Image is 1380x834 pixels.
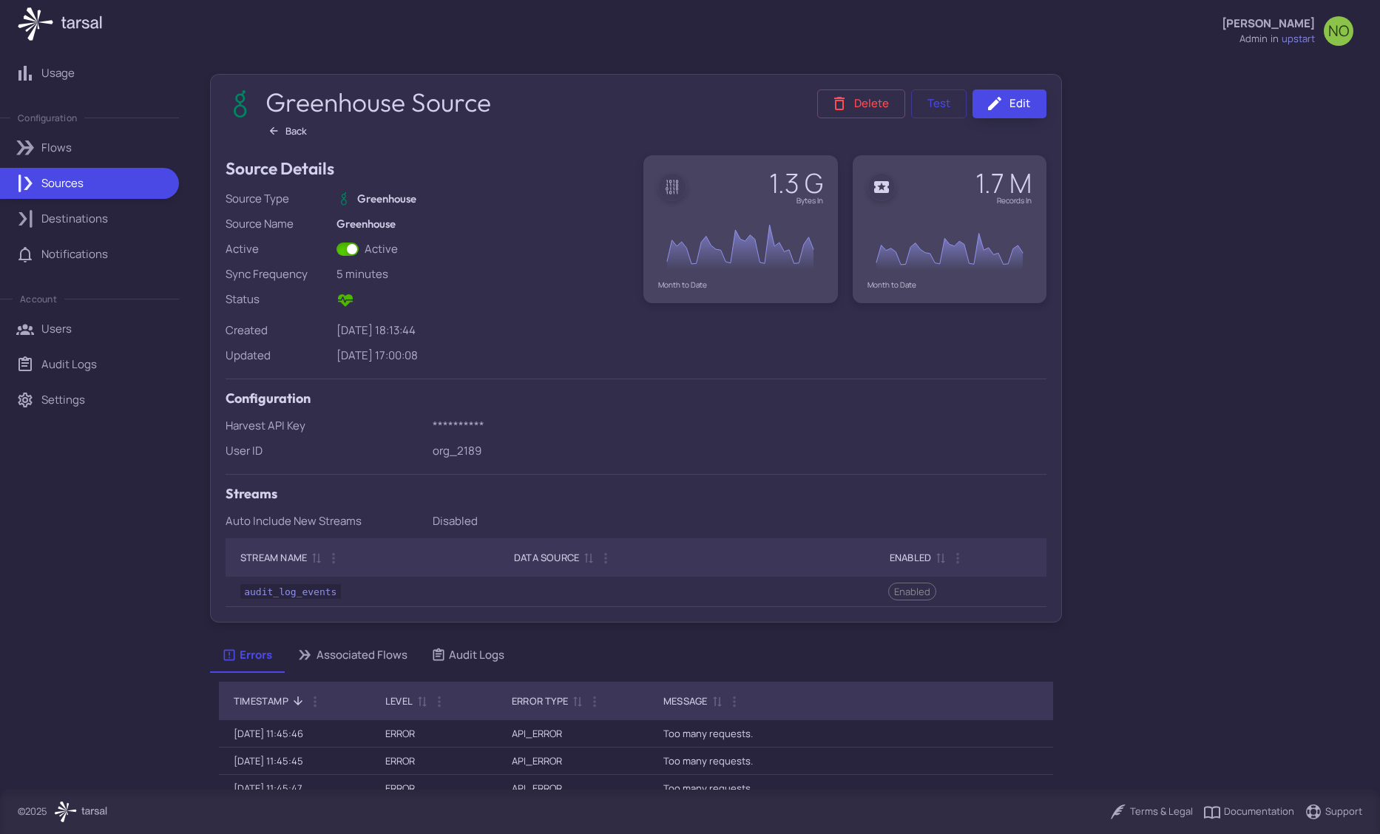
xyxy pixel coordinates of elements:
[234,692,288,710] div: Timestamp
[219,720,371,747] td: [DATE] 11:45:46
[226,191,331,207] div: Source Type
[219,747,371,775] td: [DATE] 11:45:45
[265,87,494,118] h2: Greenhouse Source
[1328,24,1349,38] span: NO
[18,804,47,819] p: © 2025
[1282,32,1315,47] span: upstart
[568,694,586,708] span: Sort by Error Type ascending
[371,747,497,775] td: ERROR
[41,65,75,81] p: Usage
[41,392,85,408] p: Settings
[240,584,341,599] code: audit_log_events
[41,246,108,262] p: Notifications
[413,694,430,708] span: Sort by Level ascending
[41,356,97,373] p: Audit Logs
[222,647,272,663] div: Errors
[594,546,618,570] button: Column Actions
[226,241,331,257] div: Active
[931,551,949,564] span: Sort by enabled descending
[336,347,629,364] div: [DATE] 17:00:08
[365,241,398,257] span: Active
[433,513,1047,529] div: Disabled
[240,584,341,598] a: audit_log_events
[226,216,331,232] div: Source Name
[973,89,1046,118] a: Edit
[226,291,331,308] div: Status
[240,549,307,566] div: Stream Name
[371,720,497,747] td: ERROR
[867,211,1032,281] svg: Interactive chart
[226,484,1046,504] h5: Streams
[427,690,451,713] button: Column Actions
[41,211,108,227] p: Destinations
[583,690,606,713] button: Column Actions
[41,140,72,156] p: Flows
[579,551,597,564] span: Sort by Data Source ascending
[658,211,822,281] svg: Interactive chart
[975,170,1032,197] div: 1.7 M
[1203,803,1294,821] a: Documentation
[769,197,823,204] div: Bytes In
[385,692,413,710] div: Level
[1271,32,1279,47] span: in
[307,551,325,564] span: Sort by Stream Name ascending
[226,513,427,529] div: Auto Include New Streams
[226,90,254,118] img: Greenhouse
[708,694,725,708] span: Sort by Message ascending
[649,775,1053,802] td: Too many requests.
[226,443,427,459] div: User ID
[658,281,823,288] div: Month to Date
[1239,32,1268,47] div: admin
[303,690,327,713] button: Column Actions
[723,690,746,713] button: Column Actions
[649,720,1053,747] td: Too many requests.
[296,647,407,663] div: Associated Flows
[18,112,77,124] p: Configuration
[497,747,649,775] td: API_ERROR
[226,347,331,364] div: Updated
[219,775,371,802] td: [DATE] 11:45:47
[336,297,354,313] span: Active
[649,747,1053,775] td: Too many requests.
[288,694,306,708] span: Sorted by Timestamp descending
[867,281,1032,288] div: Month to Date
[41,321,72,337] p: Users
[1305,803,1362,821] div: Support
[226,266,331,282] div: Sync Frequency
[946,546,970,570] button: Column Actions
[357,191,416,207] h6: Greenhouse
[41,175,84,191] p: Sources
[226,322,331,339] div: Created
[337,192,351,206] img: Greenhouse
[497,775,649,802] td: API_ERROR
[336,216,629,232] h6: Greenhouse
[911,89,967,118] button: Test
[889,584,936,599] span: Enabled
[817,89,905,118] button: Delete
[226,388,1046,409] h5: Configuration
[514,549,579,566] div: Data Source
[263,121,314,140] button: Back
[658,211,823,281] div: Chart. Highcharts interactive chart.
[20,293,56,305] p: Account
[210,637,1062,673] div: Tabs List
[336,266,629,282] div: 5 minutes
[1213,10,1362,52] button: [PERSON_NAME]admininupstartNO
[371,775,497,802] td: ERROR
[975,197,1032,204] div: Records In
[663,692,707,710] div: Message
[867,211,1032,281] div: Chart. Highcharts interactive chart.
[226,418,427,434] div: Harvest API Key
[890,549,931,566] div: enabled
[1109,803,1193,821] a: Terms & Legal
[322,546,345,570] button: Column Actions
[769,170,823,197] div: 1.3 G
[1222,16,1315,32] p: [PERSON_NAME]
